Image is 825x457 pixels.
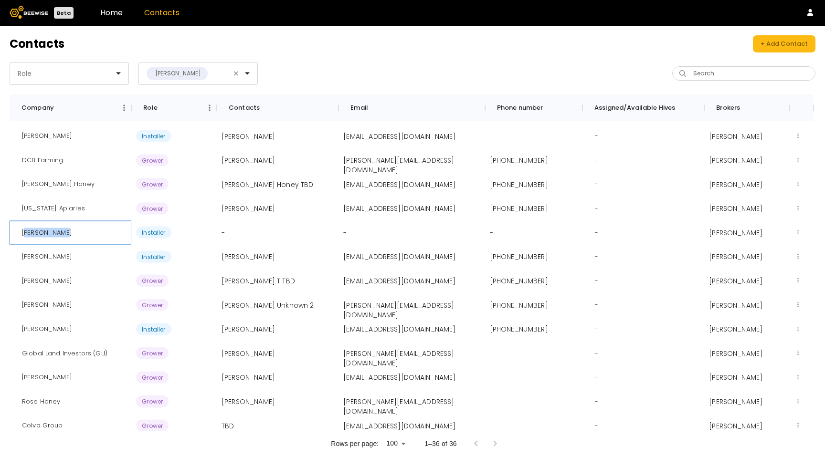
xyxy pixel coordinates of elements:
[136,178,169,190] span: Grower
[709,276,762,286] p: [PERSON_NAME]
[152,69,202,78] div: [PERSON_NAME]
[709,179,762,189] p: [PERSON_NAME]
[709,421,762,430] p: [PERSON_NAME]
[158,101,171,114] button: Sort
[144,7,180,18] a: Contacts
[136,250,171,262] span: Installer
[716,94,740,121] div: Brokers
[709,300,762,310] p: [PERSON_NAME]
[21,94,54,121] div: Company
[222,324,275,334] p: [PERSON_NAME]
[490,179,548,189] p: [PHONE_NUMBER]
[14,317,80,341] div: Mike McAdams
[14,341,115,365] div: Global Land Investors (GLI)
[14,148,71,172] div: DCB Farming
[136,371,169,383] span: Grower
[587,220,606,245] div: -
[343,396,480,415] p: [PERSON_NAME][EMAIL_ADDRESS][DOMAIN_NAME]
[229,94,260,121] div: Contacts
[222,348,275,358] p: [PERSON_NAME]
[136,130,171,142] span: Installer
[350,94,368,121] div: Email
[338,94,485,121] div: Email
[582,94,704,121] div: Assigned/Available Hives
[587,197,606,221] div: -
[587,148,606,172] div: -
[343,252,455,261] p: [EMAIL_ADDRESS][DOMAIN_NAME]
[343,204,455,213] p: [EMAIL_ADDRESS][DOMAIN_NAME]
[587,172,606,197] div: -
[14,269,80,293] div: Sal T
[587,365,606,390] div: -
[709,252,762,261] p: [PERSON_NAME]
[136,154,169,166] span: Grower
[490,324,548,334] p: [PHONE_NUMBER]
[343,300,480,319] p: [PERSON_NAME][EMAIL_ADDRESS][DOMAIN_NAME]
[14,293,80,317] div: Reese's
[709,204,762,213] p: [PERSON_NAME]
[14,220,80,245] div: Ben Browning
[490,252,548,261] p: [PHONE_NUMBER]
[222,396,275,406] p: [PERSON_NAME]
[485,94,582,121] div: Phone number
[709,324,762,334] p: [PERSON_NAME]
[587,317,606,341] div: -
[14,245,80,269] div: Hendrik Brits
[587,124,606,148] div: -
[709,373,762,382] p: [PERSON_NAME]
[136,323,171,335] span: Installer
[54,7,74,19] div: Beta
[343,348,480,367] p: [PERSON_NAME][EMAIL_ADDRESS][DOMAIN_NAME]
[587,341,606,365] div: -
[343,131,455,141] p: [EMAIL_ADDRESS][DOMAIN_NAME]
[343,373,455,382] p: [EMAIL_ADDRESS][DOMAIN_NAME]
[709,131,762,141] p: [PERSON_NAME]
[222,421,234,430] p: TBD
[343,324,455,334] p: [EMAIL_ADDRESS][DOMAIN_NAME]
[709,396,762,406] p: [PERSON_NAME]
[594,94,676,121] div: Assigned/Available Hives
[490,276,548,286] p: [PHONE_NUMBER]
[424,439,457,448] p: 1–36 of 36
[14,124,80,148] div: Fritz Roepke
[587,245,606,269] div: -
[222,252,275,261] p: [PERSON_NAME]
[709,156,762,165] p: [PERSON_NAME]
[587,414,606,438] div: -
[14,389,68,414] div: Rose Honey
[117,101,131,115] button: Menu
[136,275,169,287] span: Grower
[222,300,314,310] p: [PERSON_NAME] Unknown 2
[10,94,131,121] div: Company
[100,7,123,18] a: Home
[331,439,379,448] p: Rows per page:
[704,94,790,121] div: Brokers
[136,347,169,359] span: Grower
[587,269,606,293] div: -
[382,436,409,450] div: 100
[343,156,480,175] p: [PERSON_NAME][EMAIL_ADDRESS][DOMAIN_NAME]
[222,179,313,189] p: [PERSON_NAME] Honey TBD
[14,197,93,221] div: Arizona Apiaries
[136,299,169,311] span: Grower
[136,227,171,239] span: Installer
[222,373,275,382] p: [PERSON_NAME]
[490,204,548,213] p: [PHONE_NUMBER]
[497,94,543,121] div: Phone number
[709,348,762,358] p: [PERSON_NAME]
[490,300,548,310] p: [PHONE_NUMBER]
[343,276,455,286] p: [EMAIL_ADDRESS][DOMAIN_NAME]
[54,101,67,114] button: Sort
[343,228,347,237] p: -
[131,94,217,121] div: Role
[10,6,48,19] img: Beewise logo
[222,228,225,237] p: -
[222,276,295,286] p: [PERSON_NAME] T TBD
[709,228,762,237] p: [PERSON_NAME]
[136,395,169,407] span: Grower
[753,35,815,52] button: + Add Contact
[761,39,808,49] div: + Add Contact
[343,179,455,189] p: [EMAIL_ADDRESS][DOMAIN_NAME]
[14,172,102,197] div: Volk Honey
[490,156,548,165] p: [PHONE_NUMBER]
